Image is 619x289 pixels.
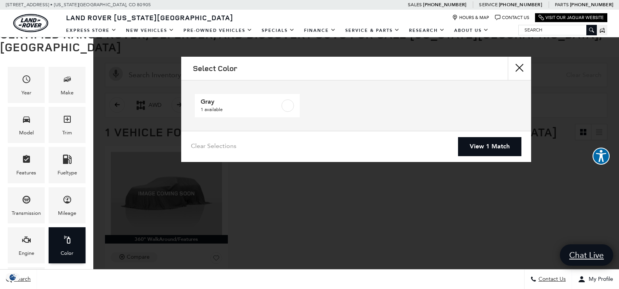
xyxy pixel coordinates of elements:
a: Specials [257,24,299,37]
span: Year [22,73,31,89]
a: Land Rover [US_STATE][GEOGRAPHIC_DATA] [61,13,238,22]
aside: Accessibility Help Desk [593,148,610,166]
a: Hours & Map [452,15,489,21]
input: Search [519,25,596,35]
span: Mileage [63,193,72,209]
a: About Us [449,24,493,37]
a: Contact Us [495,15,529,21]
div: FeaturesFeatures [8,147,45,183]
a: Gray1 available [195,94,300,117]
a: Chat Live [560,244,613,266]
div: Trim [62,129,72,137]
span: Model [22,113,31,129]
nav: Main Navigation [61,24,493,37]
span: Service [479,2,497,7]
a: Research [404,24,449,37]
div: EngineEngine [8,227,45,263]
a: land-rover [13,14,48,32]
div: ModelModel [8,107,45,143]
a: Pre-Owned Vehicles [179,24,257,37]
div: FueltypeFueltype [49,147,86,183]
a: Service & Parts [341,24,404,37]
div: MileageMileage [49,187,86,223]
div: TrimTrim [49,107,86,143]
button: Open user profile menu [572,270,619,289]
span: Chat Live [565,250,608,260]
span: Contact Us [537,276,566,283]
section: Click to Open Cookie Consent Modal [4,273,22,281]
span: Color [63,233,72,249]
span: Parts [555,2,569,7]
div: Fueltype [58,169,77,177]
a: [PHONE_NUMBER] [499,2,542,8]
span: Make [63,73,72,89]
span: Trim [63,113,72,129]
a: Clear Selections [191,142,236,151]
a: [STREET_ADDRESS] • [US_STATE][GEOGRAPHIC_DATA], CO 80905 [6,2,151,7]
span: 1 available [201,106,280,113]
span: Land Rover [US_STATE][GEOGRAPHIC_DATA] [66,13,233,22]
div: Model [19,129,34,137]
span: My Profile [586,276,613,283]
div: Year [21,89,31,97]
a: Visit Our Jaguar Website [539,15,604,21]
a: EXPRESS STORE [61,24,121,37]
img: Opt-Out Icon [4,273,22,281]
button: Explore your accessibility options [593,148,610,165]
a: [PHONE_NUMBER] [423,2,466,8]
span: Features [22,153,31,169]
a: New Vehicles [121,24,179,37]
div: Color [61,249,73,258]
div: ColorColor [49,227,86,263]
a: View 1 Match [458,137,521,156]
span: Gray [201,98,280,106]
div: YearYear [8,67,45,103]
a: Finance [299,24,341,37]
div: Make [61,89,73,97]
img: Land Rover [13,14,48,32]
div: Mileage [58,209,76,218]
span: Sales [408,2,422,7]
span: Transmission [22,193,31,209]
div: TransmissionTransmission [8,187,45,223]
h2: Select Color [193,64,237,73]
div: Engine [19,249,34,258]
span: Engine [22,233,31,249]
div: Features [16,169,36,177]
button: close [508,57,531,80]
div: Transmission [12,209,41,218]
div: MakeMake [49,67,86,103]
span: Fueltype [63,153,72,169]
a: [PHONE_NUMBER] [570,2,613,8]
